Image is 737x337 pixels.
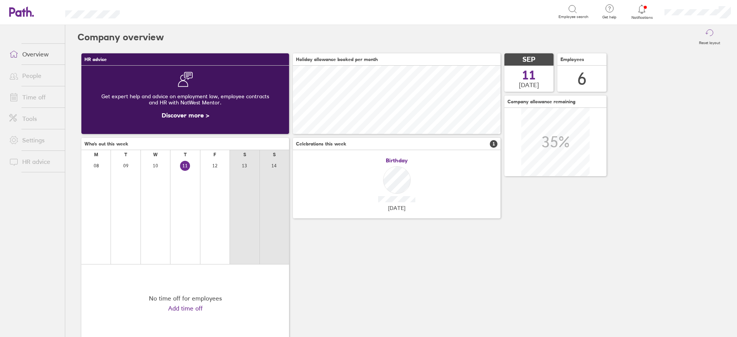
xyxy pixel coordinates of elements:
span: HR advice [84,57,107,62]
span: SEP [522,56,535,64]
h2: Company overview [78,25,164,50]
div: No time off for employees [149,295,222,302]
button: Reset layout [694,25,725,50]
div: F [213,152,216,157]
a: Discover more > [162,111,209,119]
span: Get help [597,15,622,20]
div: S [273,152,276,157]
span: Who's out this week [84,141,128,147]
a: Tools [3,111,65,126]
span: [DATE] [388,205,405,211]
a: Settings [3,132,65,148]
div: M [94,152,98,157]
div: S [243,152,246,157]
a: Overview [3,46,65,62]
span: 11 [522,69,536,81]
div: Get expert help and advice on employment law, employee contracts and HR with NatWest Mentor. [88,87,283,112]
div: 6 [577,69,587,89]
a: HR advice [3,154,65,169]
span: 1 [490,140,497,148]
div: T [124,152,127,157]
a: People [3,68,65,83]
span: Notifications [630,15,654,20]
a: Time off [3,89,65,105]
span: Employees [560,57,584,62]
span: Company allowance remaining [507,99,575,104]
label: Reset layout [694,38,725,45]
div: W [153,152,158,157]
a: Add time off [168,305,203,312]
span: Holiday allowance booked per month [296,57,378,62]
span: Employee search [559,15,588,19]
div: T [184,152,187,157]
span: Birthday [386,157,408,164]
span: Celebrations this week [296,141,346,147]
a: Notifications [630,4,654,20]
span: [DATE] [519,81,539,88]
div: Search [140,8,160,15]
